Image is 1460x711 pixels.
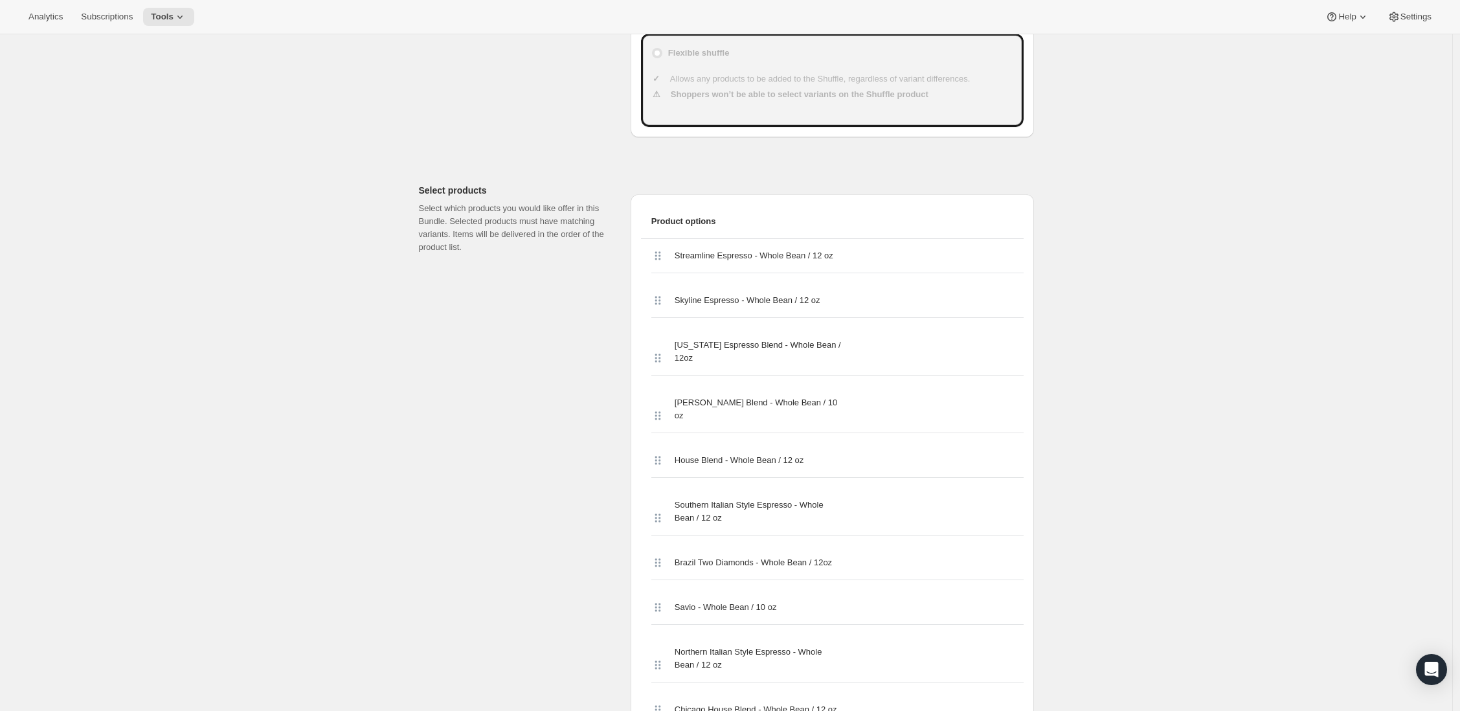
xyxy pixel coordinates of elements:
span: Streamline Espresso - Whole Bean / 12 oz [675,249,833,262]
span: Product options [651,215,1013,228]
button: Subscriptions [73,8,140,26]
span: [PERSON_NAME] Blend - Whole Bean / 10 oz [675,396,841,422]
button: Settings [1380,8,1439,26]
button: Analytics [21,8,71,26]
span: Brazil Two Diamonds - Whole Bean / 12oz [675,556,832,569]
li: Allows any products to be added to the Shuffle, regardless of variant differences. [668,73,1013,85]
button: Tools [143,8,194,26]
h2: Select products [419,184,610,197]
b: Flexible shuffle [668,47,730,60]
button: Help [1318,8,1376,26]
span: [US_STATE] Espresso Blend - Whole Bean / 12oz [675,339,841,365]
span: Tools [151,12,174,22]
span: Settings [1400,12,1432,22]
span: Southern Italian Style Espresso - Whole Bean / 12 oz [675,499,841,525]
span: Subscriptions [81,12,133,22]
p: Select which products you would like offer in this Bundle. Selected products must have matching v... [419,202,610,254]
span: House Blend - Whole Bean / 12 oz [675,454,803,467]
div: Open Intercom Messenger [1416,654,1447,685]
span: Skyline Espresso - Whole Bean / 12 oz [675,294,820,307]
span: Analytics [28,12,63,22]
span: Help [1338,12,1356,22]
span: Northern Italian Style Espresso - Whole Bean / 12 oz [675,646,841,671]
li: Shoppers won’t be able to select variants on the Shuffle product [668,88,1013,101]
span: Savio - Whole Bean / 10 oz [675,601,777,614]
